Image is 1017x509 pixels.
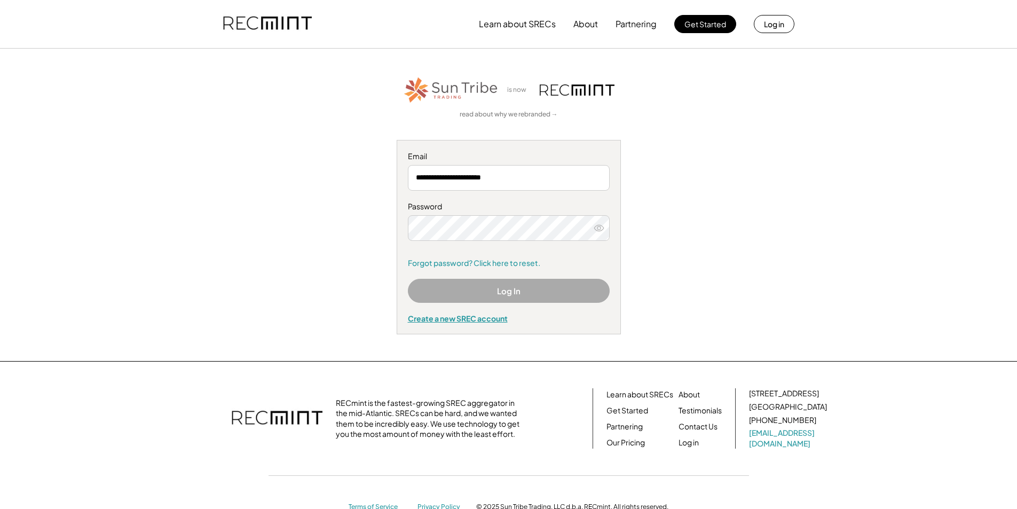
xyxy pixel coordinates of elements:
img: recmint-logotype%403x.png [223,6,312,42]
div: [PHONE_NUMBER] [749,415,816,426]
a: Log in [679,437,699,448]
img: STT_Horizontal_Logo%2B-%2BColor.png [403,75,499,105]
a: Learn about SRECs [606,389,673,400]
img: recmint-logotype%403x.png [540,84,614,96]
a: Partnering [606,421,643,432]
a: Forgot password? Click here to reset. [408,258,610,269]
a: About [679,389,700,400]
a: Contact Us [679,421,718,432]
a: read about why we rebranded → [460,110,558,119]
a: Our Pricing [606,437,645,448]
a: Testimonials [679,405,722,416]
button: Get Started [674,15,736,33]
a: [EMAIL_ADDRESS][DOMAIN_NAME] [749,428,829,449]
a: Get Started [606,405,648,416]
button: Partnering [616,13,657,35]
img: recmint-logotype%403x.png [232,400,322,437]
div: [STREET_ADDRESS] [749,388,819,399]
button: About [573,13,598,35]
div: is now [504,85,534,95]
button: Learn about SRECs [479,13,556,35]
div: Email [408,151,610,162]
div: [GEOGRAPHIC_DATA] [749,402,827,412]
div: RECmint is the fastest-growing SREC aggregator in the mid-Atlantic. SRECs can be hard, and we wan... [336,398,525,440]
button: Log In [408,279,610,303]
div: Password [408,201,610,212]
button: Log in [754,15,794,33]
div: Create a new SREC account [408,314,610,323]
